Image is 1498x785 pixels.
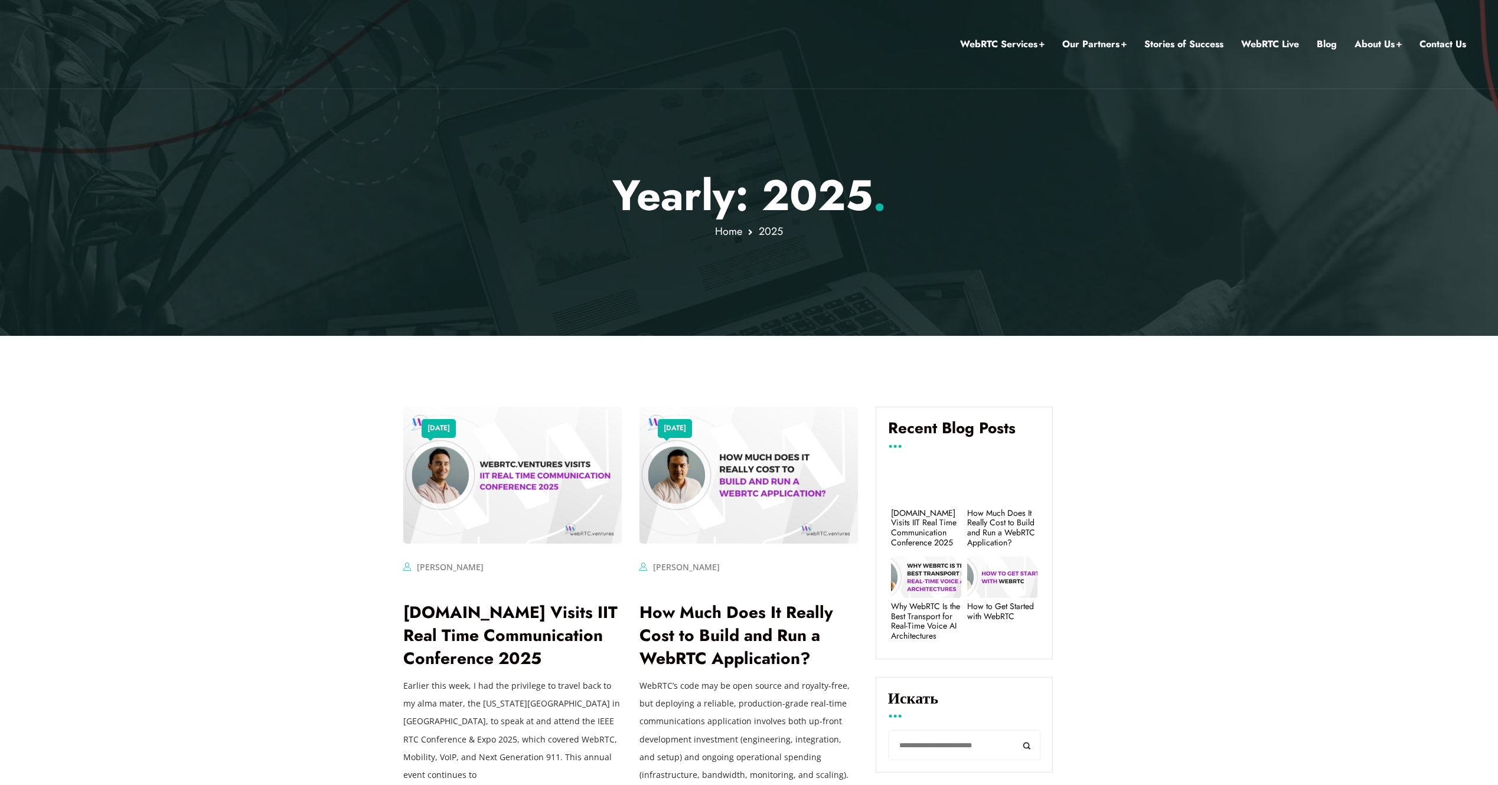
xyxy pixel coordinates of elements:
a: How Much Does It Really Cost to Build and Run a WebRTC Application? [639,600,833,670]
a: Blog [1317,37,1337,52]
h4: Recent Blog Posts [888,419,1040,446]
span: 2025 [759,224,783,239]
a: [DOMAIN_NAME] Visits IIT Real Time Communication Conference 2025 [891,508,961,548]
a: WebRTC Live [1241,37,1299,52]
span: . [873,165,886,226]
a: How Much Does It Really Cost to Build and Run a WebRTC Application? [967,508,1037,548]
a: Stories of Success [1144,37,1223,52]
a: WebRTC Services [960,37,1045,52]
a: [PERSON_NAME] [653,561,720,573]
a: [DOMAIN_NAME] Visits IIT Real Time Communication Conference 2025 [403,600,618,670]
button: Искать [1014,730,1040,760]
label: Искать [888,689,1040,717]
a: Home [715,224,742,239]
a: Contact Us [1419,37,1466,52]
a: About Us [1355,37,1402,52]
a: How to Get Started with WebRTC [967,601,1037,622]
p: Earlier this week, I had the privilege to travel back to my alma mater, the [US_STATE][GEOGRAPHIC... [403,677,622,784]
a: Why WebRTC Is the Best Transport for Real-Time Voice AI Architectures [891,601,961,641]
a: Our Partners [1062,37,1127,52]
h1: Yearly: 2025 [403,170,1095,221]
a: [PERSON_NAME] [417,561,484,573]
a: [DATE] [427,421,450,436]
a: [DATE] [664,421,686,436]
